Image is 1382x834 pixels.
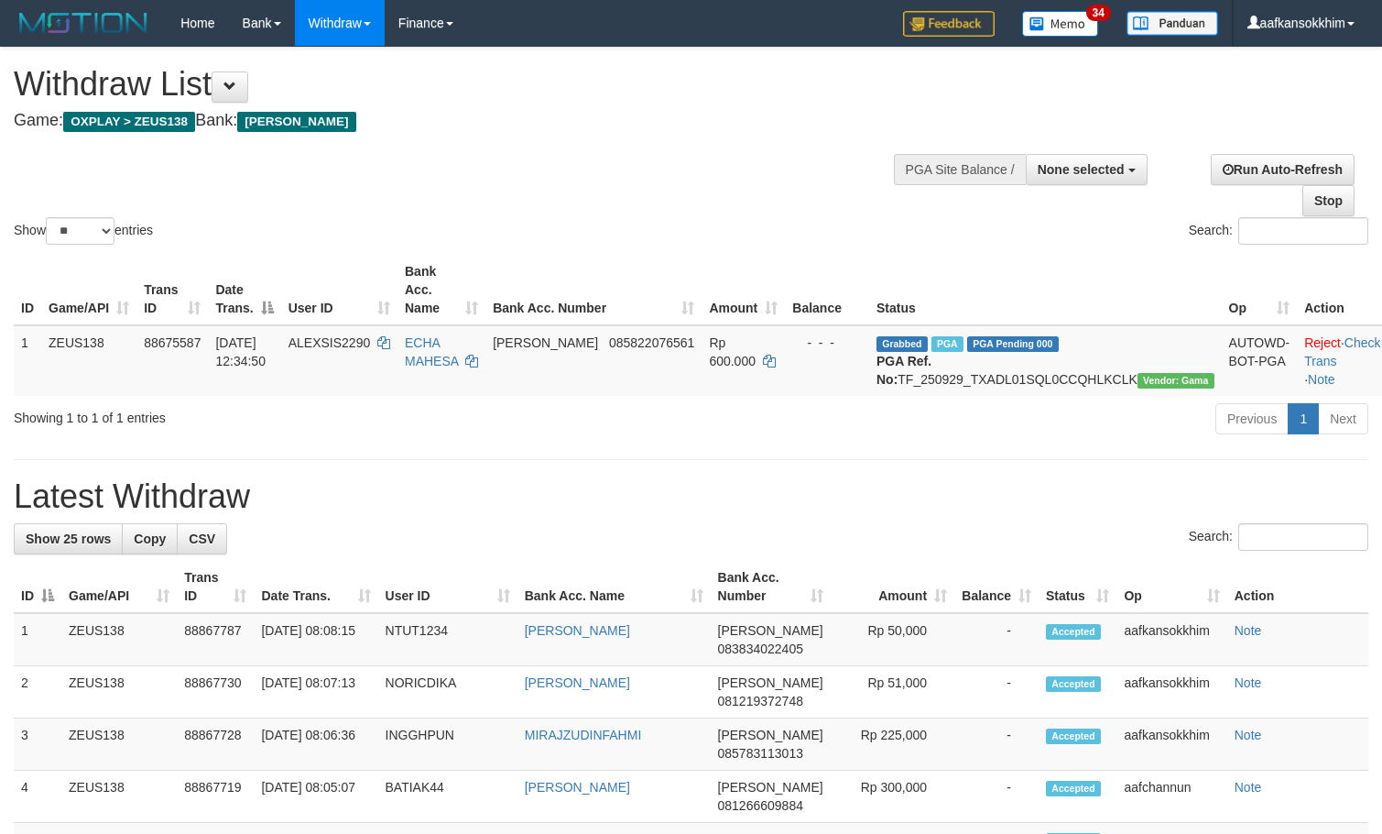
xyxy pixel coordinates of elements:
[208,255,280,325] th: Date Trans.: activate to sort column descending
[378,719,517,771] td: INGGHPUN
[1227,561,1368,613] th: Action
[1046,676,1101,692] span: Accepted
[711,561,832,613] th: Bank Acc. Number: activate to sort column ascending
[525,728,642,742] a: MIRAJZUDINFAHMI
[702,255,785,325] th: Amount: activate to sort column ascending
[177,719,254,771] td: 88867728
[378,666,517,719] td: NORICDIKA
[41,255,136,325] th: Game/API: activate to sort column ascending
[134,532,166,546] span: Copy
[1086,5,1111,21] span: 34
[931,336,963,352] span: Marked by aafpengsreynich
[954,561,1039,613] th: Balance: activate to sort column ascending
[1046,624,1101,640] span: Accepted
[718,798,803,813] span: Copy 081266609884 to clipboard
[869,325,1222,396] td: TF_250929_TXADL01SQL0CCQHLKCLK
[954,666,1039,719] td: -
[397,255,485,325] th: Bank Acc. Name: activate to sort column ascending
[967,336,1059,352] span: PGA Pending
[709,335,756,368] span: Rp 600.000
[1222,255,1298,325] th: Op: activate to sort column ascending
[405,335,458,368] a: ECHA MAHESA
[14,666,61,719] td: 2
[718,746,803,761] span: Copy 085783113013 to clipboard
[1238,523,1368,551] input: Search:
[792,334,862,352] div: - - -
[14,112,903,130] h4: Game: Bank:
[254,666,377,719] td: [DATE] 08:07:13
[26,532,111,546] span: Show 25 rows
[1308,372,1335,387] a: Note
[954,613,1039,666] td: -
[14,66,903,103] h1: Withdraw List
[1038,162,1125,177] span: None selected
[61,561,177,613] th: Game/API: activate to sort column ascending
[14,613,61,666] td: 1
[177,666,254,719] td: 88867730
[831,666,954,719] td: Rp 51,000
[718,780,823,795] span: [PERSON_NAME]
[903,11,995,37] img: Feedback.jpg
[41,325,136,396] td: ZEUS138
[61,719,177,771] td: ZEUS138
[525,780,630,795] a: [PERSON_NAME]
[254,771,377,823] td: [DATE] 08:05:07
[1116,561,1226,613] th: Op: activate to sort column ascending
[1046,729,1101,744] span: Accepted
[517,561,711,613] th: Bank Acc. Name: activate to sort column ascending
[1222,325,1298,396] td: AUTOWD-BOT-PGA
[63,112,195,132] span: OXPLAY > ZEUS138
[14,719,61,771] td: 3
[894,154,1026,185] div: PGA Site Balance /
[1304,335,1380,368] a: Check Trans
[1235,728,1262,742] a: Note
[1116,613,1226,666] td: aafkansokkhim
[1211,154,1355,185] a: Run Auto-Refresh
[1116,771,1226,823] td: aafchannun
[525,675,630,690] a: [PERSON_NAME]
[1235,623,1262,638] a: Note
[869,255,1222,325] th: Status
[122,523,178,554] a: Copy
[1288,403,1319,434] a: 1
[954,719,1039,771] td: -
[718,728,823,742] span: [PERSON_NAME]
[1189,523,1368,551] label: Search:
[254,561,377,613] th: Date Trans.: activate to sort column ascending
[1238,217,1368,245] input: Search:
[1026,154,1148,185] button: None selected
[876,354,931,387] b: PGA Ref. No:
[14,771,61,823] td: 4
[831,719,954,771] td: Rp 225,000
[954,771,1039,823] td: -
[254,613,377,666] td: [DATE] 08:08:15
[1116,666,1226,719] td: aafkansokkhim
[177,523,227,554] a: CSV
[14,255,41,325] th: ID
[718,694,803,708] span: Copy 081219372748 to clipboard
[718,642,803,656] span: Copy 083834022405 to clipboard
[493,335,598,350] span: [PERSON_NAME]
[281,255,397,325] th: User ID: activate to sort column ascending
[14,523,123,554] a: Show 25 rows
[1116,719,1226,771] td: aafkansokkhim
[177,613,254,666] td: 88867787
[1318,403,1368,434] a: Next
[1215,403,1289,434] a: Previous
[1137,373,1214,389] span: Vendor URL: https://trx31.1velocity.biz
[1046,781,1101,796] span: Accepted
[831,771,954,823] td: Rp 300,000
[14,217,153,245] label: Show entries
[136,255,208,325] th: Trans ID: activate to sort column ascending
[14,9,153,37] img: MOTION_logo.png
[609,335,694,350] span: Copy 085822076561 to clipboard
[61,613,177,666] td: ZEUS138
[785,255,869,325] th: Balance
[525,623,630,638] a: [PERSON_NAME]
[485,255,702,325] th: Bank Acc. Number: activate to sort column ascending
[1302,185,1355,216] a: Stop
[177,561,254,613] th: Trans ID: activate to sort column ascending
[831,613,954,666] td: Rp 50,000
[14,325,41,396] td: 1
[14,401,562,427] div: Showing 1 to 1 of 1 entries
